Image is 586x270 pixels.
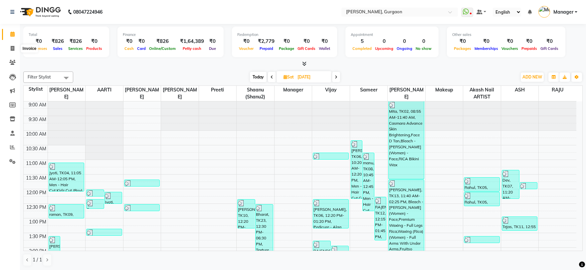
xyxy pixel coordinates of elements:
span: Preeti [199,86,237,94]
span: [PERSON_NAME] [388,86,425,101]
span: Makeup [426,86,463,94]
img: logo [17,3,63,21]
div: ₹0 [207,38,218,45]
span: Akash Nail ARTIST [463,86,501,101]
div: ₹0 [539,38,560,45]
div: Other sales [452,32,560,38]
div: RITU Chopra, TK03, 12:00 PM-12:15 PM, Threading (Women) - Eye Brow [87,190,104,196]
div: [PERSON_NAME], TK13, 11:40 AM-02:25 PM, Bleach - [PERSON_NAME] (Women) - Face,Premium Waxing - Fu... [389,180,424,260]
span: No show [414,46,433,51]
div: ₹826 [67,38,85,45]
div: 1:30 PM [28,233,48,240]
div: [PERSON_NAME], TK01, 10:45 AM-11:00 AM, Hair Wash - Women (Loreal) [313,153,348,159]
span: sameer [350,86,388,94]
div: Appointment [351,32,433,38]
span: Filter Stylist [28,74,51,79]
div: 9:30 AM [27,116,48,123]
b: 08047224946 [73,3,102,21]
div: raman, TK09, 12:30 PM-01:00 PM, Kidz Cut (Boy) - Hair Cut [49,204,84,218]
div: Stylist [24,86,48,93]
span: Cash [123,46,135,51]
div: Dev, TK07, 11:20 AM-12:20 PM, Pedicure - AVL [502,170,519,199]
div: ₹0 [29,38,49,45]
span: Prepaids [520,46,539,51]
div: manu, TK08, 10:45 AM-12:45 PM, Men - Hair Cut, [PERSON_NAME] (Men) - [PERSON_NAME] Trim,Colour (M... [363,153,374,211]
span: vijay [312,86,350,94]
span: Online/Custom [147,46,177,51]
div: 1:00 PM [28,218,48,225]
span: Due [207,46,218,51]
div: ₹0 [296,38,317,45]
span: [PERSON_NAME] [123,86,161,101]
div: [PERSON_NAME], TK10, 01:35 PM-01:50 PM, Gel Nail Polish [464,236,499,243]
span: Shaanu (shanu2) [237,86,274,101]
div: [PERSON_NAME], TK10, 12:20 PM-01:20 PM, Hair Women Cut (Women) - Hair Cut Basic [238,200,255,228]
div: 9:00 AM [27,101,48,108]
span: ASH [501,86,539,94]
div: RAJENDRA, TK12, 01:45 PM-02:45 PM, Pedicure - Basic Pedi Pie [313,241,330,270]
button: ADD NEW [521,72,544,82]
span: RAJU [539,86,576,94]
span: Card [135,46,147,51]
div: Jyoti, TK04, 12:05 PM-12:30 PM, Nose Wax,Threading (Women) - Eye Brow [104,192,122,203]
div: [PERSON_NAME], TK14, 01:55 PM-02:25 PM, Head Massage (Women) - Coconut Oil,Head Wash Men [331,246,348,260]
div: 0 [414,38,433,45]
div: ₹0 [452,38,473,45]
div: Redemption [237,32,332,38]
span: Services [67,46,85,51]
div: Invoice [21,45,38,53]
div: [PERSON_NAME], TK10, 01:20 PM-01:35 PM, Threading (Women) - Eye Brow [87,229,122,235]
div: ₹0 [85,38,104,45]
div: ₹0 [123,38,135,45]
img: Manager [538,6,550,18]
input: 2025-08-30 [295,72,329,82]
div: Rahul, TK05, 11:35 AM-12:05 PM, Kidz Cut (Boy) - Hair Cut [464,178,499,191]
div: ₹0 [277,38,296,45]
span: Manager [275,86,312,94]
div: Tejas, TK11, 12:55 PM-01:25 PM, Men - Hair Cut [502,217,537,230]
span: Gift Cards [539,46,560,51]
span: ADD NEW [522,74,542,79]
span: Today [250,72,267,82]
span: Products [85,46,104,51]
div: ₹0 [520,38,539,45]
div: 12:00 PM [25,189,48,196]
div: ₹0 [135,38,147,45]
div: 11:30 AM [25,175,48,182]
div: RITU Chopra, TK03, 11:45 AM-12:00 PM, Hair Wash - Women (Loreal) [520,183,537,189]
span: Package [277,46,296,51]
span: Gift Cards [296,46,317,51]
div: ₹0 [500,38,520,45]
span: Completed [351,46,373,51]
div: Jyoti, TK04, 12:30 PM-12:45 PM, Nail Cut +File+Polish [124,204,160,211]
div: ₹1,64,389 [177,38,207,45]
div: ₹0 [317,38,332,45]
div: 12:30 PM [25,204,48,211]
div: RAJENDRA, TK12, 12:15 PM-01:45 PM, Men - Hair Cut,Colour (Men) - Hair Colour [375,197,386,240]
div: 5 [351,38,373,45]
span: AARTI [86,86,123,94]
div: Mita, TK02, 11:40 AM-11:55 AM, Hair Wash - Women (Loreal) [124,180,160,186]
div: Dev, TK07, 12:20 PM-12:40 PM, Nose Wax,Ear wax [87,200,104,208]
div: 10:30 AM [25,145,48,152]
div: Total [29,32,104,38]
span: Sat [282,74,295,79]
div: [PERSON_NAME], TK06, 10:20 AM-12:20 PM, Men - Hair Cut,Colour (Men) - Hair Colour,Kanpeki Pro Hyd... [351,141,362,199]
span: Manager [553,9,573,16]
div: Mita, TK02, 08:55 AM-11:40 AM, Casmara Advance Skin Brightening,Face D Tan,Bleach - [PERSON_NAME]... [389,101,424,179]
span: Prepaid [258,46,275,51]
div: ₹0 [237,38,255,45]
span: Wallet [317,46,332,51]
div: Jyoti, TK04, 11:05 AM-12:05 PM, Men - Hair Cut,Kidz Cut (Boy) - Hair Cut [49,163,84,191]
div: 11:00 AM [25,160,48,167]
div: ₹2,779 [255,38,277,45]
span: [PERSON_NAME] [161,86,199,101]
div: Rahul, TK05, 12:05 PM-12:35 PM, Men - Hair Cut [464,192,499,206]
span: 1 / 1 [33,256,42,263]
div: 0 [373,38,395,45]
span: [PERSON_NAME] [48,86,86,101]
span: Voucher [237,46,255,51]
span: Ongoing [395,46,414,51]
div: ₹826 [49,38,67,45]
span: Packages [452,46,473,51]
